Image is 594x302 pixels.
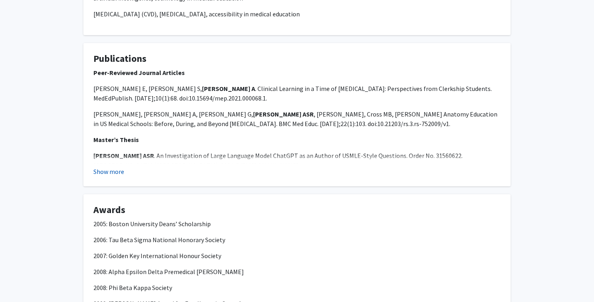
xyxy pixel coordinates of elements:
h4: Publications [93,53,501,65]
span: [PERSON_NAME] E, [PERSON_NAME] S, [93,85,202,93]
p: . An Investigation of Large Language Model ChatGPT as an Author of USMLE-Style Questions. Order N... [93,151,501,170]
p: 2006: Tau Beta Sigma National Honorary Society [93,235,501,245]
strong: [PERSON_NAME] ASR [93,152,154,160]
p: 2008: Phi Beta Kappa Society [93,283,501,292]
p: 2005: Boston University Deans’ Scholarship [93,219,501,229]
iframe: Chat [6,266,34,296]
p: [MEDICAL_DATA] (CVD), [MEDICAL_DATA], accessibility in medical education [93,9,501,19]
strong: Peer-Reviewed Journal Articles [93,69,185,77]
p: 2007: Golden Key International Honour Society [93,251,501,261]
strong: Master’s Thesis [93,136,139,144]
strong: [PERSON_NAME] A [202,85,255,93]
strong: [PERSON_NAME] ASR [253,110,314,118]
h4: Awards [93,204,501,216]
p: [PERSON_NAME], [PERSON_NAME] A, [PERSON_NAME] G, , [PERSON_NAME], Cross MB, [PERSON_NAME] Anatomy... [93,109,501,128]
button: Show more [93,167,124,176]
p: 2008: Alpha Epsilon Delta Premedical [PERSON_NAME] [93,267,501,276]
span: . Clinical Learning in a Time of [MEDICAL_DATA]: Perspectives from Clerkship Students. MedEdPubli... [93,85,492,102]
